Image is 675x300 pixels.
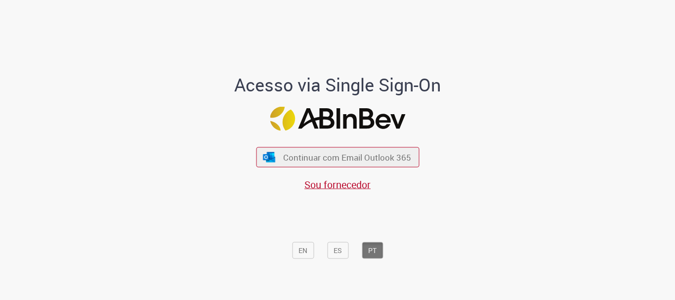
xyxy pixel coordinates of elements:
button: EN [292,242,314,259]
a: Sou fornecedor [304,178,371,191]
button: ícone Azure/Microsoft 360 Continuar com Email Outlook 365 [256,147,419,168]
button: ES [327,242,348,259]
h1: Acesso via Single Sign-On [201,75,475,95]
span: Continuar com Email Outlook 365 [283,152,411,163]
img: ícone Azure/Microsoft 360 [262,152,276,162]
button: PT [362,242,383,259]
img: Logo ABInBev [270,107,405,131]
